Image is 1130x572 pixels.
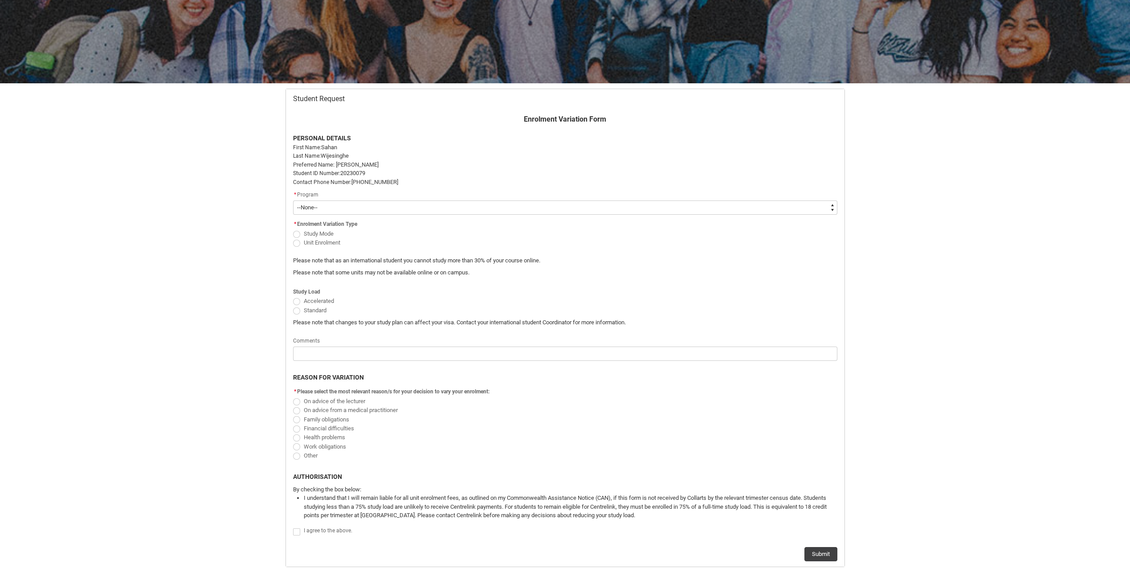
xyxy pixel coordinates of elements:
span: Student ID Number: [293,170,340,176]
strong: Enrolment Variation Form [524,115,606,123]
span: Other [304,452,318,459]
span: Program [297,192,318,198]
span: Contact Phone Number: [293,179,351,185]
span: Enrolment Variation Type [297,221,357,227]
span: Last Name: [293,153,321,159]
span: [PHONE_NUMBER] [351,179,398,185]
p: Sahan [293,143,837,152]
span: Study Mode [304,230,334,237]
span: Unit Enrolment [304,239,340,246]
span: Preferred Name: [PERSON_NAME] [293,161,379,168]
span: Accelerated [304,298,334,304]
abbr: required [294,192,296,198]
span: Health problems [304,434,345,441]
span: First Name: [293,144,321,151]
span: Study Load [293,289,320,295]
li: I understand that I will remain liable for all unit enrolment fees, as outlined on my Commonwealt... [304,494,837,520]
button: Submit [804,547,837,561]
p: Please note that changes to your study plan can affect your visa. Contact your international stud... [293,318,837,327]
p: By checking the box below: [293,485,837,494]
b: REASON FOR VARIATION [293,374,364,381]
p: 20230079 [293,169,837,178]
span: Family obligations [304,416,349,423]
abbr: required [294,221,296,227]
span: Standard [304,307,326,314]
span: On advice from a medical practitioner [304,407,398,413]
article: Redu_Student_Request flow [286,89,845,567]
span: I agree to the above. [304,527,352,534]
span: Financial difficulties [304,425,354,432]
span: Student Request [293,94,345,103]
strong: PERSONAL DETAILS [293,135,351,142]
p: Wijesinghe [293,151,837,160]
abbr: required [294,388,296,395]
span: Work obligations [304,443,346,450]
span: Comments [293,338,320,344]
span: On advice of the lecturer [304,398,365,404]
p: Please note that some units may not be available online or on campus. [293,268,699,277]
p: Please note that as an international student you cannot study more than 30% of your course online. [293,256,699,265]
span: Please select the most relevant reason/s for your decision to vary your enrolment: [297,388,490,395]
b: AUTHORISATION [293,473,342,480]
